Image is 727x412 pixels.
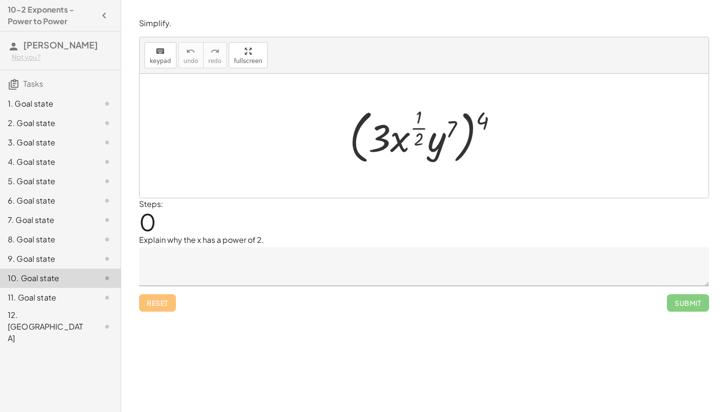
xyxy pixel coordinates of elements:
[186,46,195,57] i: undo
[8,272,86,284] div: 10. Goal state
[23,79,43,89] span: Tasks
[8,234,86,245] div: 8. Goal state
[101,137,113,148] i: Task not started.
[101,98,113,110] i: Task not started.
[8,292,86,303] div: 11. Goal state
[101,195,113,206] i: Task not started.
[178,42,204,68] button: undoundo
[234,58,262,64] span: fullscreen
[8,175,86,187] div: 5. Goal state
[8,214,86,226] div: 7. Goal state
[156,46,165,57] i: keyboard
[139,234,709,246] p: Explain why the x has a power of 2.
[101,272,113,284] i: Task not started.
[8,195,86,206] div: 6. Goal state
[8,98,86,110] div: 1. Goal state
[12,52,113,62] div: Not you?
[139,207,156,237] span: 0
[203,42,227,68] button: redoredo
[184,58,198,64] span: undo
[101,253,113,265] i: Task not started.
[101,214,113,226] i: Task not started.
[101,175,113,187] i: Task not started.
[139,199,163,209] label: Steps:
[8,156,86,168] div: 4. Goal state
[101,156,113,168] i: Task not started.
[101,292,113,303] i: Task not started.
[101,321,113,333] i: Task not started.
[8,4,95,27] h4: 10-2 Exponents - Power to Power
[8,137,86,148] div: 3. Goal state
[208,58,221,64] span: redo
[8,253,86,265] div: 9. Goal state
[101,234,113,245] i: Task not started.
[150,58,171,64] span: keypad
[139,18,709,29] p: Simplify.
[101,117,113,129] i: Task not started.
[210,46,220,57] i: redo
[144,42,176,68] button: keyboardkeypad
[8,309,86,344] div: 12. [GEOGRAPHIC_DATA]
[8,117,86,129] div: 2. Goal state
[23,39,98,50] span: [PERSON_NAME]
[229,42,268,68] button: fullscreen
